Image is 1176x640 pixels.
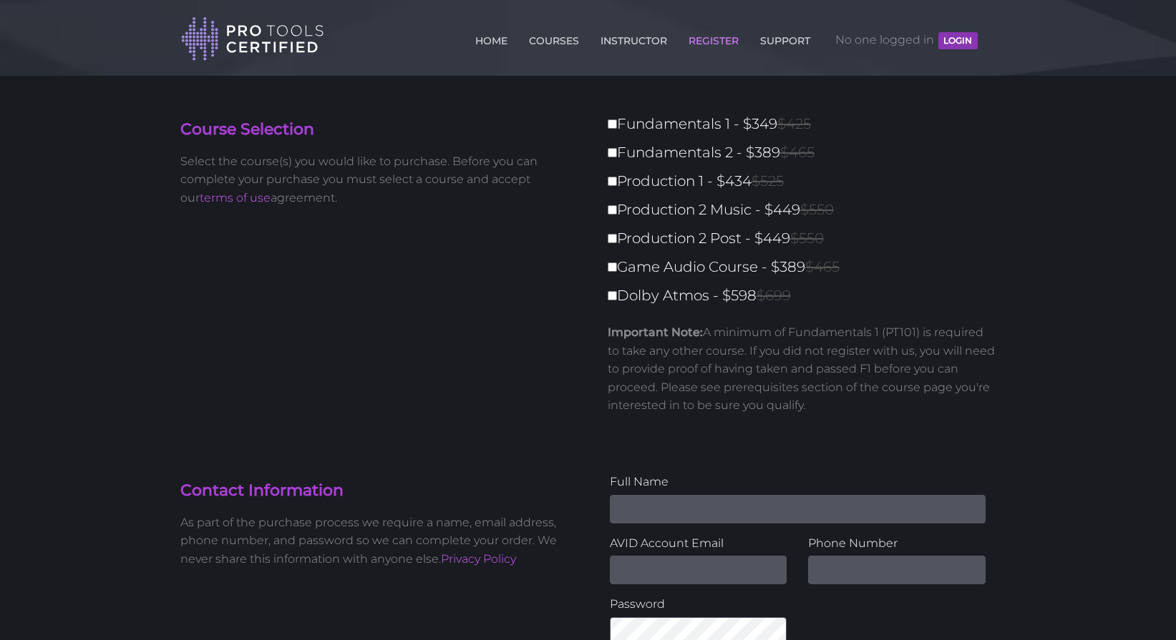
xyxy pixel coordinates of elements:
[200,191,271,205] a: terms of use
[800,201,834,218] span: $550
[180,513,578,568] p: As part of the purchase process we require a name, email address, phone number, and password so w...
[608,119,617,129] input: Fundamentals 1 - $349$425
[608,112,1005,137] label: Fundamentals 1 - $349
[805,258,840,275] span: $465
[180,480,578,502] h4: Contact Information
[610,595,787,614] label: Password
[441,552,516,566] a: Privacy Policy
[608,325,703,339] strong: Important Note:
[608,323,996,415] p: A minimum of Fundamentals 1 (PT101) is required to take any other course. If you did not register...
[835,19,977,61] span: No one logged in
[608,226,1005,251] label: Production 2 Post - $449
[685,26,742,49] a: REGISTER
[790,230,824,247] span: $550
[181,16,324,62] img: Pro Tools Certified Logo
[608,197,1005,222] label: Production 2 Music - $449
[608,205,617,215] input: Production 2 Music - $449$550
[608,283,1005,308] label: Dolby Atmos - $598
[757,287,791,304] span: $699
[180,119,578,141] h4: Course Selection
[808,534,986,553] label: Phone Number
[472,26,511,49] a: HOME
[180,152,578,207] p: Select the course(s) you would like to purchase. Before you can complete your purchase you must s...
[608,255,1005,280] label: Game Audio Course - $389
[938,32,977,49] button: LOGIN
[608,140,1005,165] label: Fundamentals 2 - $389
[757,26,814,49] a: SUPPORT
[525,26,583,49] a: COURSES
[608,169,1005,194] label: Production 1 - $434
[597,26,671,49] a: INSTRUCTOR
[608,234,617,243] input: Production 2 Post - $449$550
[608,148,617,157] input: Fundamentals 2 - $389$465
[608,262,617,272] input: Game Audio Course - $389$465
[610,534,787,553] label: AVID Account Email
[608,291,617,300] input: Dolby Atmos - $598$699
[752,172,784,189] span: $525
[777,115,811,132] span: $425
[610,473,986,491] label: Full Name
[608,177,617,186] input: Production 1 - $434$525
[780,144,815,161] span: $465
